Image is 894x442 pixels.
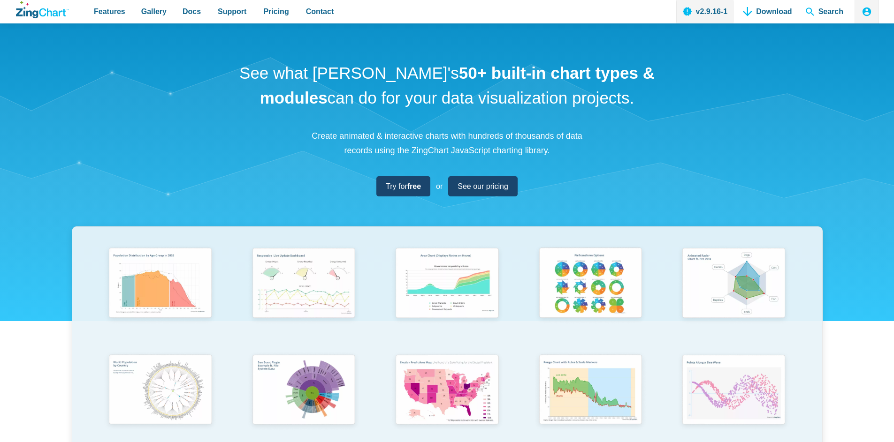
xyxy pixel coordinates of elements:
[386,180,421,193] span: Try for
[533,350,648,432] img: Range Chart with Rultes & Scale Markers
[246,350,361,432] img: Sun Burst Plugin Example ft. File System Data
[436,180,443,193] span: or
[458,180,508,193] span: See our pricing
[94,5,125,18] span: Features
[662,243,806,350] a: Animated Radar Chart ft. Pet Data
[236,61,658,110] h1: See what [PERSON_NAME]'s can do for your data visualization projects.
[89,243,232,350] a: Population Distribution by Age Group in 2052
[306,5,334,18] span: Contact
[676,350,791,432] img: Points Along a Sine Wave
[263,5,289,18] span: Pricing
[141,5,167,18] span: Gallery
[16,1,69,18] a: ZingChart Logo. Click to return to the homepage
[232,243,375,350] a: Responsive Live Update Dashboard
[375,243,519,350] a: Area Chart (Displays Nodes on Hover)
[183,5,201,18] span: Docs
[448,176,518,196] a: See our pricing
[390,350,504,432] img: Election Predictions Map
[676,243,791,325] img: Animated Radar Chart ft. Pet Data
[103,243,217,325] img: Population Distribution by Age Group in 2052
[260,64,655,107] strong: 50+ built-in chart types & modules
[218,5,246,18] span: Support
[519,243,662,350] a: Pie Transform Options
[390,243,504,325] img: Area Chart (Displays Nodes on Hover)
[533,243,648,325] img: Pie Transform Options
[407,182,421,190] strong: free
[376,176,430,196] a: Try forfree
[306,129,588,157] p: Create animated & interactive charts with hundreds of thousands of data records using the ZingCha...
[103,350,217,432] img: World Population by Country
[246,243,361,325] img: Responsive Live Update Dashboard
